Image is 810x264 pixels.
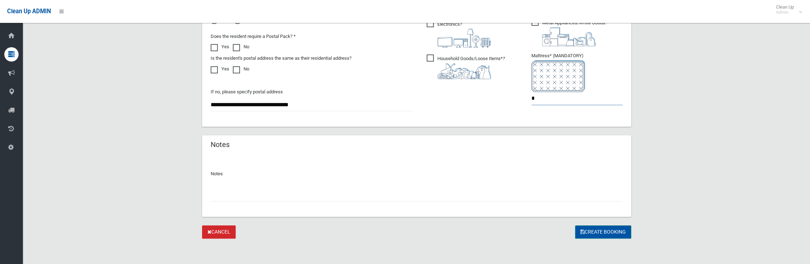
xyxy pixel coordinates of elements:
i: ? [437,21,491,48]
span: Electronics [427,20,491,48]
label: No [233,65,249,73]
span: Metal Appliances/White Goods [531,19,607,46]
span: Clean Up [772,4,801,15]
button: Create Booking [575,225,631,239]
label: No [233,43,249,51]
i: ? [542,20,607,46]
i: ? [437,56,505,79]
header: Notes [202,138,238,152]
label: Yes [211,43,229,51]
img: 36c1b0289cb1767239cdd3de9e694f19.png [542,27,596,46]
span: Clean Up ADMIN [7,8,51,15]
small: Admin [776,10,794,15]
label: Yes [211,65,229,73]
img: e7408bece873d2c1783593a074e5cb2f.png [531,60,585,92]
label: Is the resident's postal address the same as their residential address? [211,54,352,63]
a: Cancel [202,225,236,239]
label: Does the resident require a Postal Pack? * [211,32,296,41]
span: Household Goods/Loose Items* [427,54,505,79]
p: Notes [211,170,623,178]
img: b13cc3517677393f34c0a387616ef184.png [437,63,491,79]
span: Mattress* (MANDATORY) [531,53,623,92]
img: 394712a680b73dbc3d2a6a3a7ffe5a07.png [437,29,491,48]
label: If no, please specify postal address [211,88,283,96]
